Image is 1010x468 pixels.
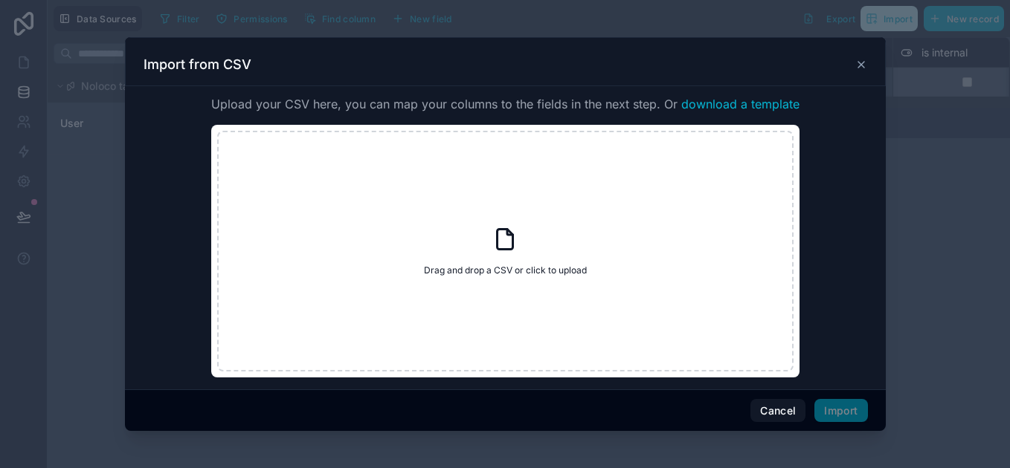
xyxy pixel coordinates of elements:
span: Upload your CSV here, you can map your columns to the fields in the next step. Or [211,95,800,113]
h3: Import from CSV [144,56,251,74]
span: Drag and drop a CSV or click to upload [424,264,587,276]
button: Cancel [750,399,805,423]
button: download a template [681,95,800,113]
